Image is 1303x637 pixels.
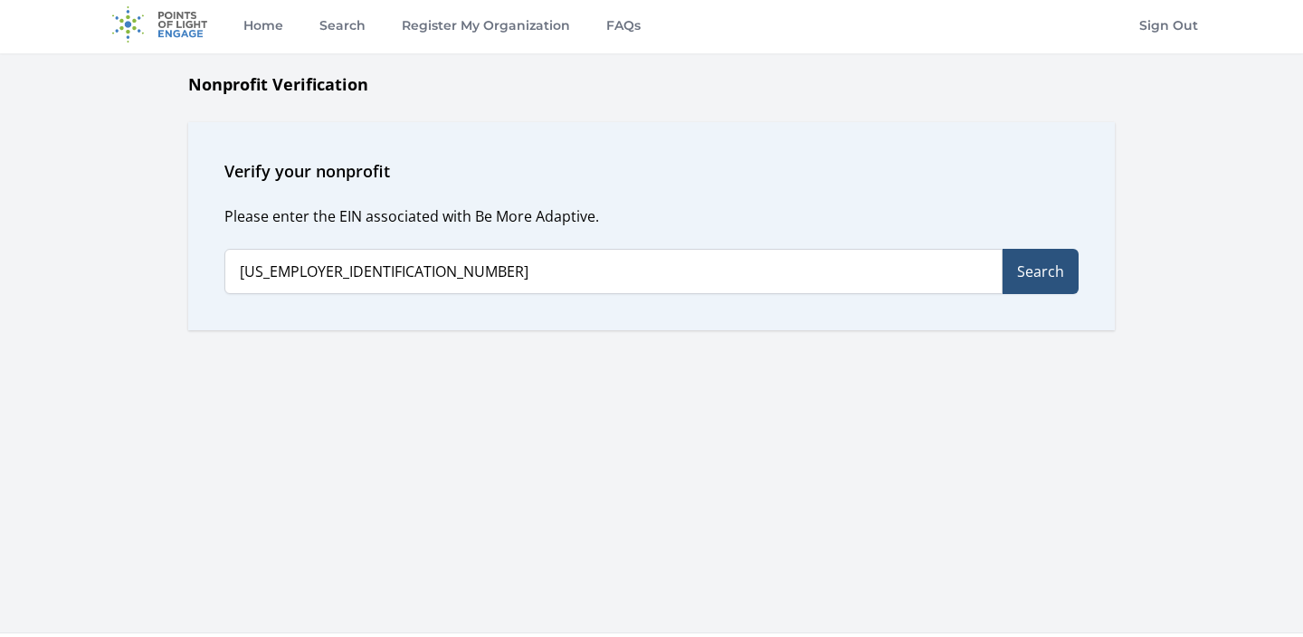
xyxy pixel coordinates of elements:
[1003,249,1079,294] button: Search
[224,205,1079,227] p: Please enter the EIN associated with Be More Adaptive.
[224,249,1003,294] input: Enter EIN…
[224,158,1079,184] h2: Verify your nonprofit
[188,71,1115,97] h1: Nonprofit Verification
